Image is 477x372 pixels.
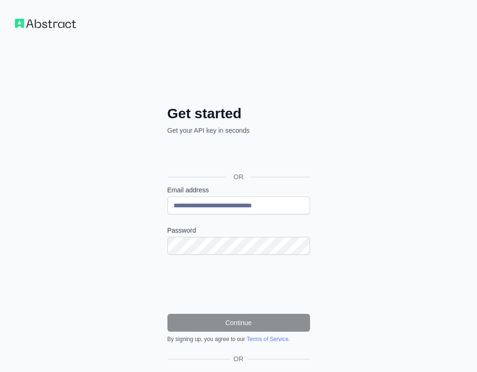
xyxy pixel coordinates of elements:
[167,105,310,122] h2: Get started
[15,19,76,28] img: Workflow
[167,226,310,235] label: Password
[167,126,310,135] p: Get your API key in seconds
[247,336,288,342] a: Terms of Service
[167,314,310,332] button: Continue
[163,145,313,166] iframe: Sign in with Google Button
[167,266,310,303] iframe: reCAPTCHA
[167,185,310,195] label: Email address
[226,172,251,182] span: OR
[167,335,310,343] div: By signing up, you agree to our .
[230,354,247,364] span: OR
